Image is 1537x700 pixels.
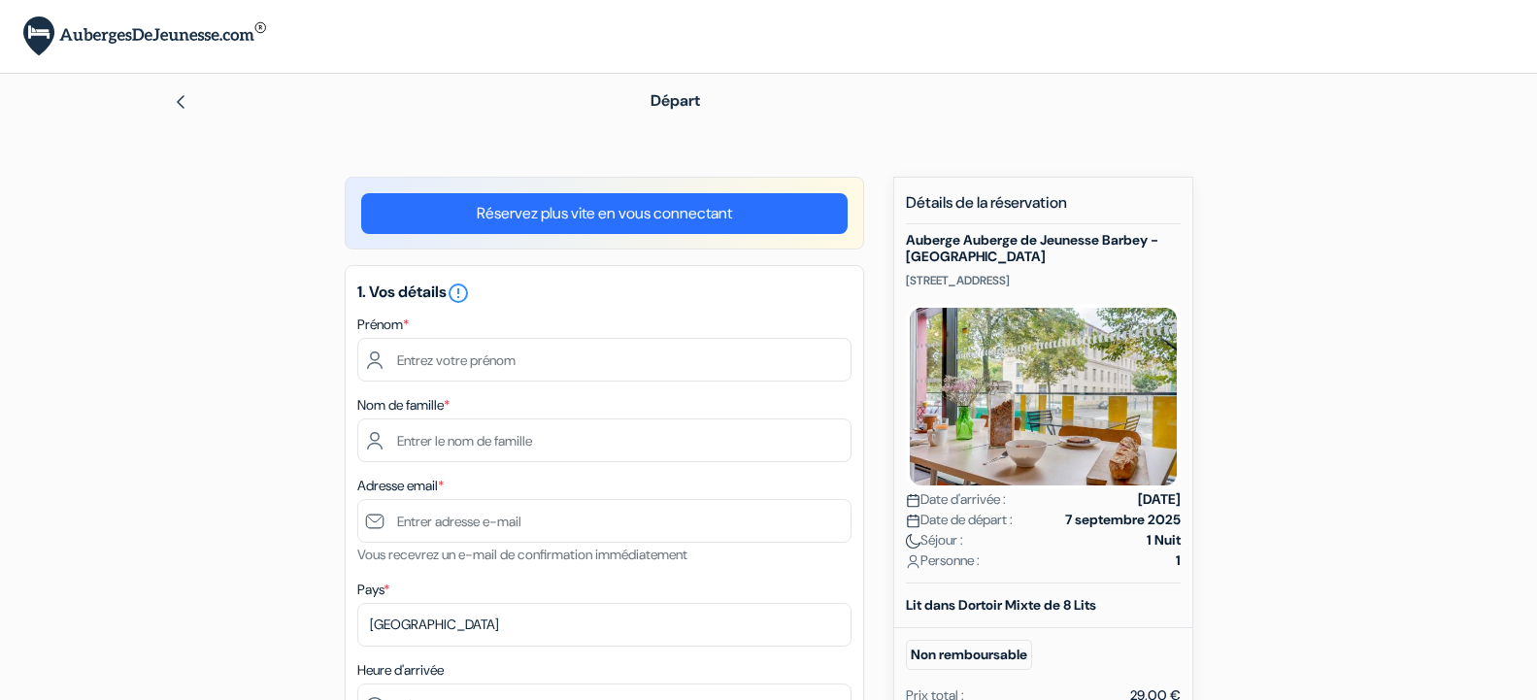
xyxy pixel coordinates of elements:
[906,193,1181,224] h5: Détails de la réservation
[906,232,1181,265] h5: Auberge Auberge de Jeunesse Barbey - [GEOGRAPHIC_DATA]
[906,489,1006,510] span: Date d'arrivée :
[906,273,1181,288] p: [STREET_ADDRESS]
[357,338,852,382] input: Entrez votre prénom
[357,660,444,681] label: Heure d'arrivée
[906,510,1013,530] span: Date de départ :
[1176,550,1181,571] strong: 1
[651,90,700,111] span: Départ
[357,282,852,305] h5: 1. Vos détails
[173,94,188,110] img: left_arrow.svg
[906,534,920,549] img: moon.svg
[357,418,852,462] input: Entrer le nom de famille
[906,514,920,528] img: calendar.svg
[447,282,470,302] a: error_outline
[447,282,470,305] i: error_outline
[357,395,450,416] label: Nom de famille
[357,546,687,563] small: Vous recevrez un e-mail de confirmation immédiatement
[357,580,389,600] label: Pays
[23,17,266,56] img: AubergesDeJeunesse.com
[357,499,852,543] input: Entrer adresse e-mail
[1147,530,1181,550] strong: 1 Nuit
[906,550,980,571] span: Personne :
[357,315,409,335] label: Prénom
[1138,489,1181,510] strong: [DATE]
[906,530,963,550] span: Séjour :
[906,493,920,508] img: calendar.svg
[1065,510,1181,530] strong: 7 septembre 2025
[906,596,1096,614] b: Lit dans Dortoir Mixte de 8 Lits
[357,476,444,496] label: Adresse email
[906,554,920,569] img: user_icon.svg
[906,640,1032,670] small: Non remboursable
[361,193,848,234] a: Réservez plus vite en vous connectant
